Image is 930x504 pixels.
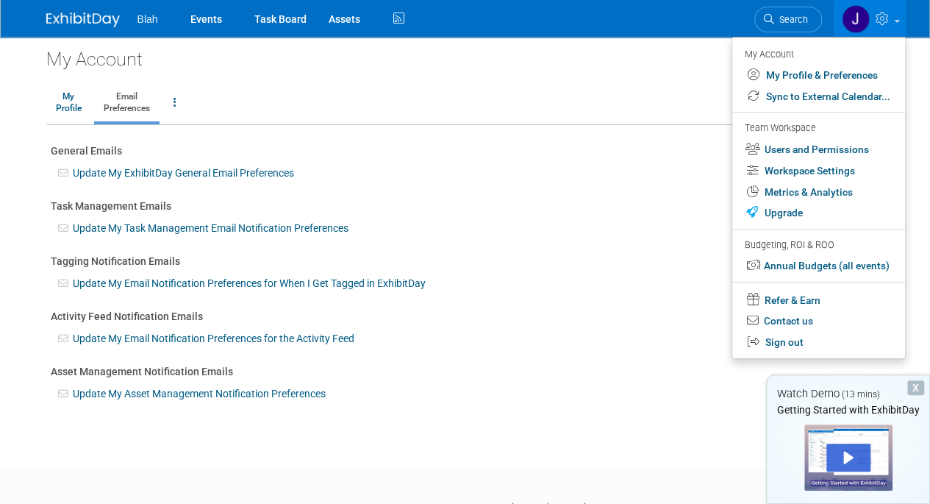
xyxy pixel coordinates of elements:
a: MyProfile [46,85,91,121]
div: Asset Management Notification Emails [51,364,880,379]
div: Activity Feed Notification Emails [51,309,880,324]
a: Contact us [732,310,905,332]
div: Play [826,444,870,472]
div: Getting Started with ExhibitDay [767,402,929,417]
div: Watch Demo [767,386,929,402]
span: (13 mins) [842,389,880,400]
a: Annual Budgets (all events) [732,255,905,277]
a: Refer & Earn [732,288,905,311]
div: Team Workspace [745,121,890,137]
a: Metrics & Analytics [732,182,905,203]
a: Upgrade [732,202,905,224]
div: My Account [46,37,884,72]
a: EmailPreferences [94,85,160,121]
a: Search [754,7,822,32]
a: Update My Email Notification Preferences for When I Get Tagged in ExhibitDay [73,277,426,289]
a: My Profile & Preferences [732,65,905,86]
div: My Account [745,45,890,63]
a: Sign out [732,332,905,353]
span: Search [774,14,808,25]
a: Users and Permissions [732,139,905,160]
div: Task Management Emails [51,199,880,213]
img: julia son [842,5,870,33]
a: Update My Task Management Email Notification Preferences [73,222,348,234]
div: Dismiss [907,380,924,395]
div: Tagging Notification Emails [51,254,880,269]
a: Update My Asset Management Notification Preferences [73,388,326,400]
div: General Emails [51,143,880,158]
a: Update My ExhibitDay General Email Preferences [73,167,294,179]
a: Sync to External Calendar... [732,86,905,107]
a: Workspace Settings [732,160,905,182]
span: Blah [137,13,158,25]
div: Budgeting, ROI & ROO [745,238,890,253]
a: Update My Email Notification Preferences for the Activity Feed [73,333,354,344]
img: ExhibitDay [46,13,120,27]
